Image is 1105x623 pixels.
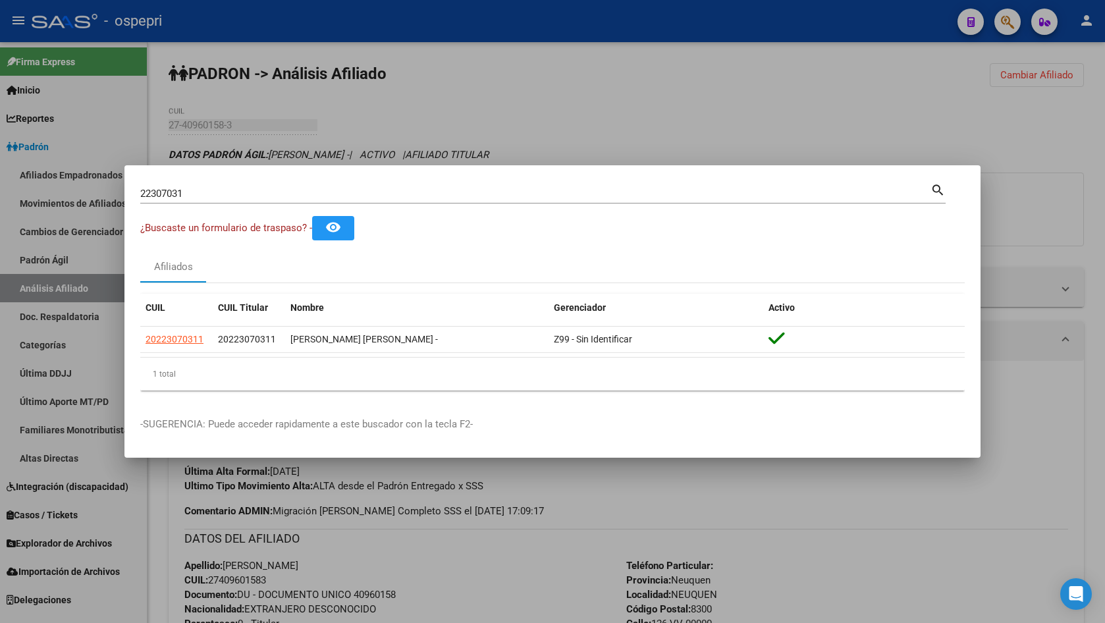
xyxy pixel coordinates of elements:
[763,294,965,322] datatable-header-cell: Activo
[140,358,965,391] div: 1 total
[146,334,203,344] span: 20223070311
[140,222,312,234] span: ¿Buscaste un formulario de traspaso? -
[290,302,324,313] span: Nombre
[154,259,193,275] div: Afiliados
[146,302,165,313] span: CUIL
[290,332,543,347] div: [PERSON_NAME] [PERSON_NAME] -
[325,219,341,235] mat-icon: remove_red_eye
[218,302,268,313] span: CUIL Titular
[285,294,549,322] datatable-header-cell: Nombre
[930,181,946,197] mat-icon: search
[1060,578,1092,610] div: Open Intercom Messenger
[140,294,213,322] datatable-header-cell: CUIL
[140,417,965,432] p: -SUGERENCIA: Puede acceder rapidamente a este buscador con la tecla F2-
[218,334,276,344] span: 20223070311
[554,334,632,344] span: Z99 - Sin Identificar
[768,302,795,313] span: Activo
[549,294,763,322] datatable-header-cell: Gerenciador
[554,302,606,313] span: Gerenciador
[213,294,285,322] datatable-header-cell: CUIL Titular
